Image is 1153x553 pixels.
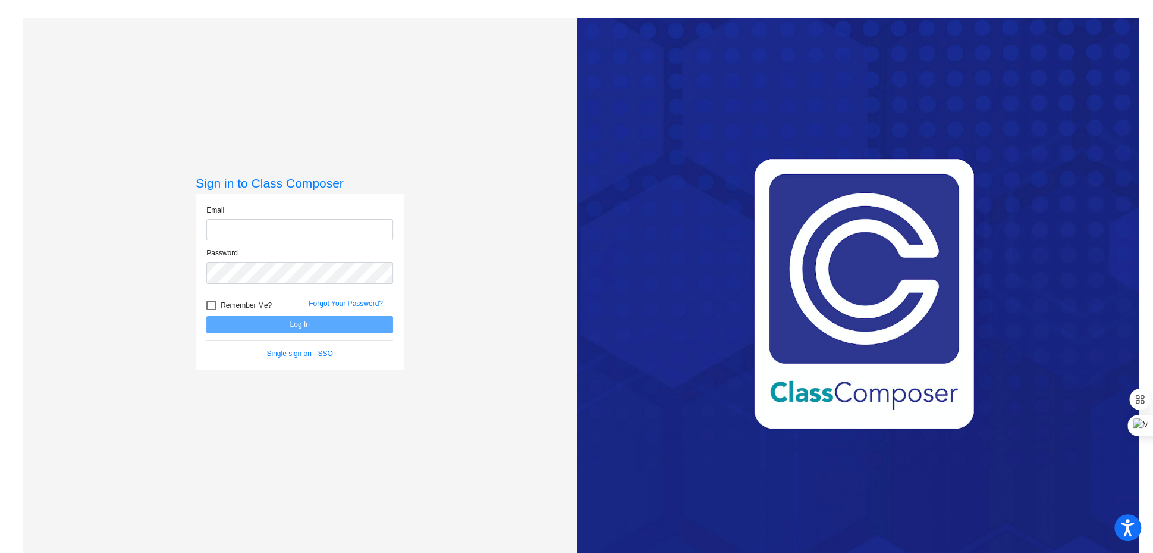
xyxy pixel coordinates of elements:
label: Email [206,205,224,215]
a: Forgot Your Password? [309,299,383,308]
button: Log In [206,316,393,333]
h3: Sign in to Class Composer [196,176,404,190]
a: Single sign on - SSO [266,349,332,358]
label: Password [206,248,238,258]
span: Remember Me? [221,298,272,313]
